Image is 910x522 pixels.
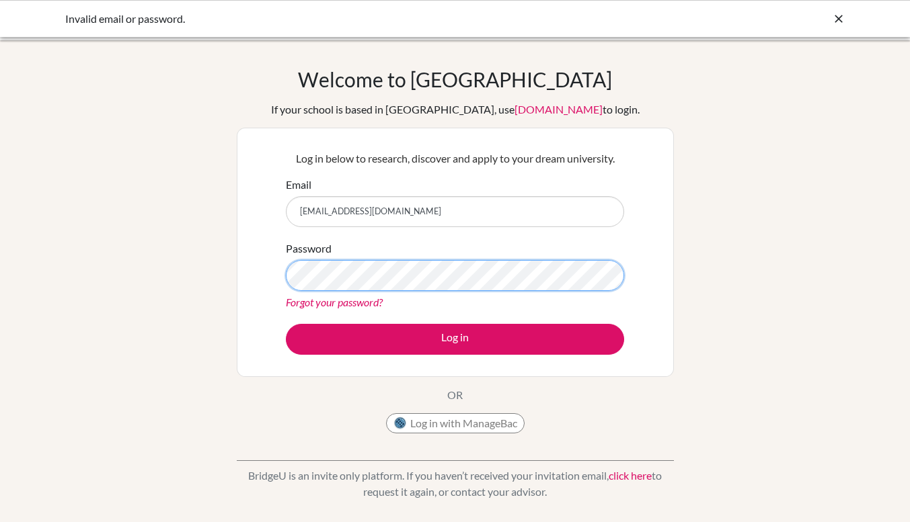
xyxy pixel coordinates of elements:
a: click here [609,469,652,482]
p: BridgeU is an invite only platform. If you haven’t received your invitation email, to request it ... [237,468,674,500]
div: Invalid email or password. [65,11,644,27]
h1: Welcome to [GEOGRAPHIC_DATA] [298,67,612,91]
button: Log in [286,324,624,355]
div: If your school is based in [GEOGRAPHIC_DATA], use to login. [271,101,640,118]
a: [DOMAIN_NAME] [515,103,603,116]
button: Log in with ManageBac [386,413,525,433]
label: Password [286,241,332,257]
p: OR [447,387,463,403]
p: Log in below to research, discover and apply to your dream university. [286,150,624,167]
a: Forgot your password? [286,296,383,308]
label: Email [286,177,311,193]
